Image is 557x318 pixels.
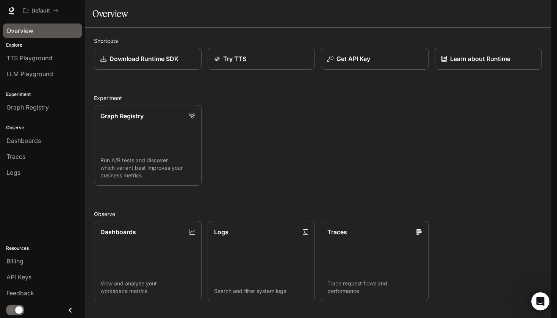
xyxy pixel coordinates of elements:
p: Try TTS [223,54,246,63]
a: DashboardsView and analyze your workspace metrics [94,221,202,302]
p: Search and filter system logs [214,287,309,295]
h2: Observe [94,210,542,218]
p: Run A/B tests and discover which variant best improves your business metrics [100,157,195,179]
p: Logs [214,227,228,237]
a: TracesTrace request flows and performance [321,221,429,302]
p: Download Runtime SDK [110,54,178,63]
p: Traces [327,227,347,237]
p: Trace request flows and performance [327,280,422,295]
a: Try TTS [208,48,315,70]
a: Learn about Runtime [435,48,542,70]
h1: Overview [92,6,128,21]
p: Get API Key [336,54,370,63]
h2: Shortcuts [94,37,542,45]
button: All workspaces [20,3,62,18]
p: View and analyze your workspace metrics [100,280,195,295]
button: Get API Key [321,48,429,70]
a: LogsSearch and filter system logs [208,221,315,302]
iframe: Intercom live chat [531,292,549,310]
p: Default [31,8,50,14]
a: Download Runtime SDK [94,48,202,70]
a: Graph RegistryRun A/B tests and discover which variant best improves your business metrics [94,105,202,186]
p: Learn about Runtime [450,54,510,63]
p: Graph Registry [100,111,144,121]
h2: Experiment [94,94,542,102]
p: Dashboards [100,227,136,237]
